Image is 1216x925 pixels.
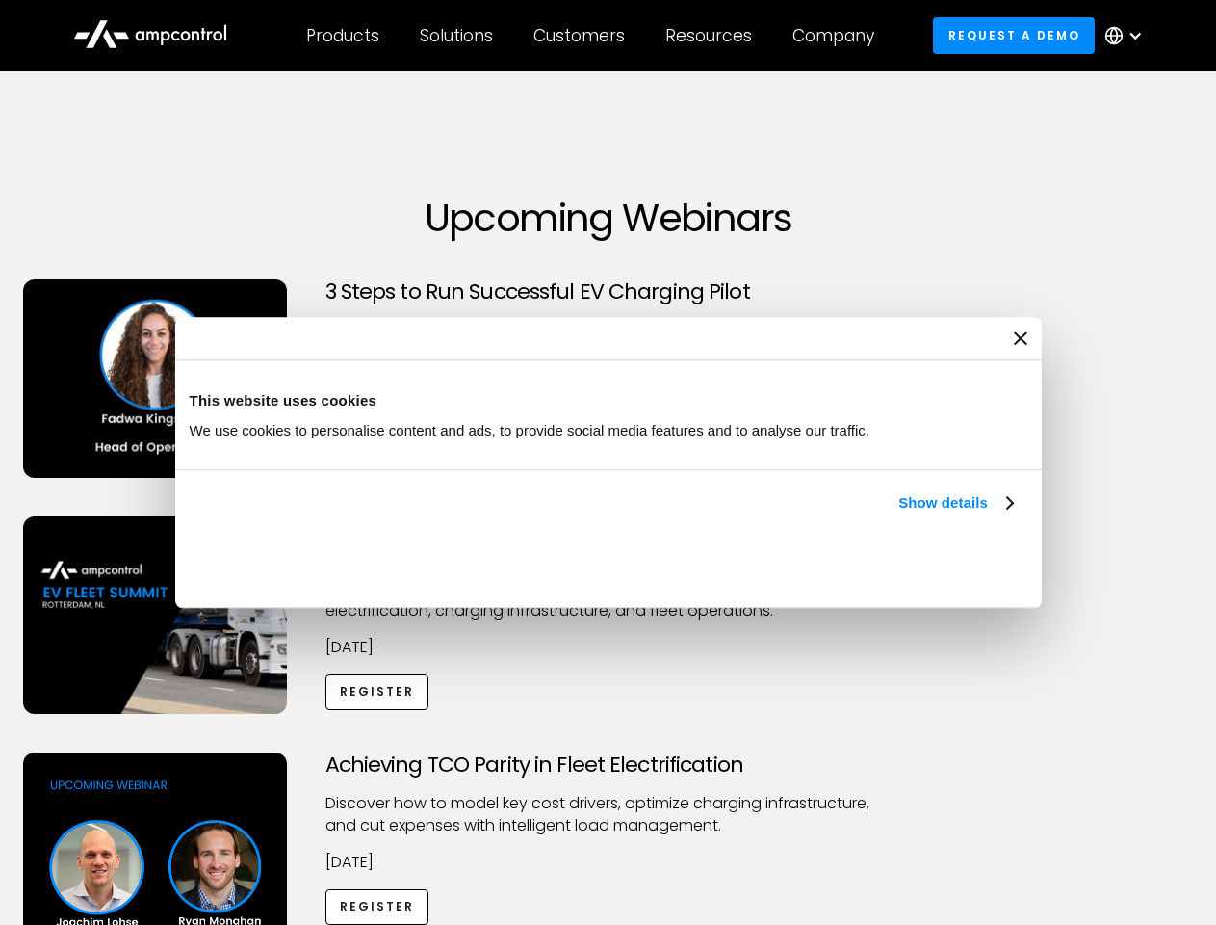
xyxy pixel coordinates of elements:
[325,753,892,778] h3: Achieving TCO Parity in Fleet Electrification
[898,491,1012,515] a: Show details
[665,25,752,46] div: Resources
[306,25,379,46] div: Products
[420,25,493,46] div: Solutions
[190,389,1027,412] div: This website uses cookies
[190,422,870,438] span: We use cookies to personalise content and ads, to provide social media features and to analyse ou...
[533,25,625,46] div: Customers
[325,852,892,873] p: [DATE]
[1014,331,1027,345] button: Close banner
[325,889,429,925] a: Register
[792,25,874,46] div: Company
[23,195,1194,241] h1: Upcoming Webinars
[325,279,892,304] h3: 3 Steps to Run Successful EV Charging Pilot
[325,793,892,836] p: Discover how to model key cost drivers, optimize charging infrastructure, and cut expenses with i...
[743,537,1020,593] button: Okay
[325,637,892,658] p: [DATE]
[933,17,1095,53] a: Request a demo
[325,674,429,710] a: Register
